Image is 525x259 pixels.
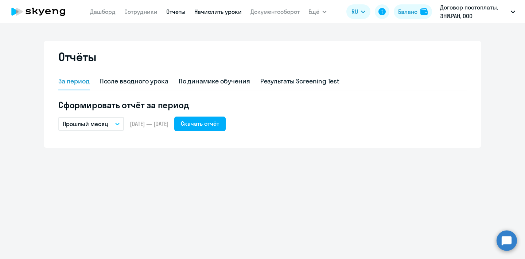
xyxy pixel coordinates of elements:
[394,4,432,19] button: Балансbalance
[174,117,226,131] button: Скачать отчёт
[436,3,519,20] button: Договор постоплаты, ЭНИ.РАН, ООО
[124,8,157,15] a: Сотрудники
[194,8,242,15] a: Начислить уроки
[260,76,340,86] div: Результаты Screening Test
[420,8,428,15] img: balance
[308,4,327,19] button: Ещё
[166,8,186,15] a: Отчеты
[58,50,96,64] h2: Отчёты
[346,4,370,19] button: RU
[100,76,168,86] div: После вводного урока
[308,7,319,16] span: Ещё
[181,119,219,128] div: Скачать отчёт
[179,76,250,86] div: По динамике обучения
[440,3,508,20] p: Договор постоплаты, ЭНИ.РАН, ООО
[90,8,116,15] a: Дашборд
[250,8,300,15] a: Документооборот
[58,76,90,86] div: За период
[58,117,124,131] button: Прошлый месяц
[130,120,168,128] span: [DATE] — [DATE]
[398,7,417,16] div: Баланс
[58,99,467,111] h5: Сформировать отчёт за период
[351,7,358,16] span: RU
[63,119,108,128] p: Прошлый месяц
